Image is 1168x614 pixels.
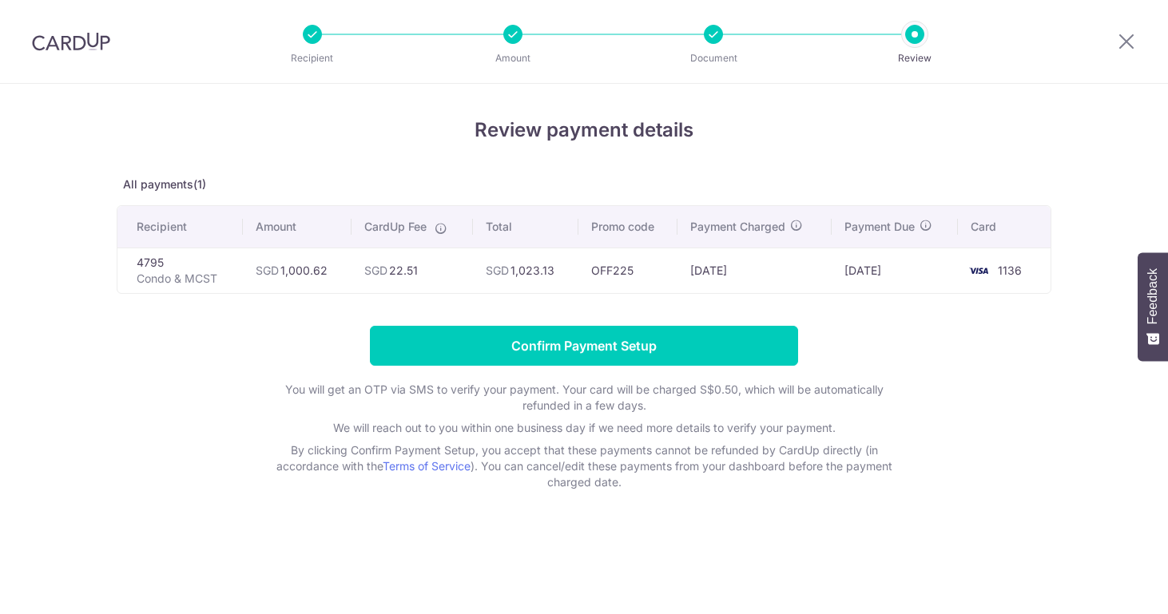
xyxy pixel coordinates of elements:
[264,382,904,414] p: You will get an OTP via SMS to verify your payment. Your card will be charged S$0.50, which will ...
[117,176,1051,192] p: All payments(1)
[370,326,798,366] input: Confirm Payment Setup
[383,459,471,473] a: Terms of Service
[486,263,509,277] span: SGD
[253,50,371,66] p: Recipient
[832,248,958,293] td: [DATE]
[690,219,785,235] span: Payment Charged
[1146,268,1160,324] span: Feedback
[117,116,1051,145] h4: Review payment details
[264,442,904,490] p: By clicking Confirm Payment Setup, you accept that these payments cannot be refunded by CardUp di...
[844,219,915,235] span: Payment Due
[117,248,243,293] td: 4795
[963,261,995,280] img: <span class="translation_missing" title="translation missing: en.account_steps.new_confirm_form.b...
[677,248,832,293] td: [DATE]
[473,206,578,248] th: Total
[856,50,974,66] p: Review
[578,206,677,248] th: Promo code
[654,50,773,66] p: Document
[243,206,352,248] th: Amount
[243,248,352,293] td: 1,000.62
[256,263,279,277] span: SGD
[137,271,230,287] p: Condo & MCST
[473,248,578,293] td: 1,023.13
[1138,252,1168,361] button: Feedback - Show survey
[958,206,1051,248] th: Card
[32,32,110,51] img: CardUp
[364,219,427,235] span: CardUp Fee
[364,263,387,277] span: SGD
[264,420,904,436] p: We will reach out to you within one business day if we need more details to verify your payment.
[998,263,1022,277] span: 1136
[578,248,677,293] td: OFF225
[454,50,572,66] p: Amount
[117,206,243,248] th: Recipient
[352,248,473,293] td: 22.51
